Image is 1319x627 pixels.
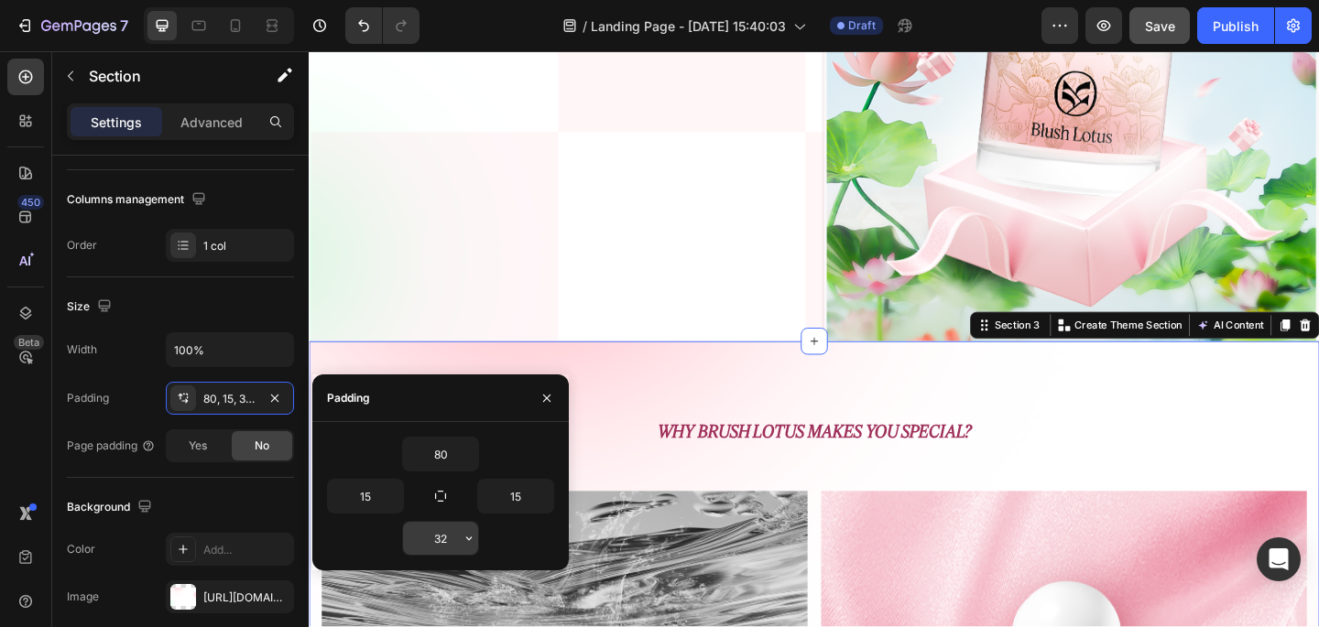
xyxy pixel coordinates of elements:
div: Padding [67,390,109,406]
div: Open Intercom Messenger [1257,537,1301,581]
input: Auto [328,480,403,513]
div: Beta [14,335,44,350]
div: Order [67,237,97,254]
div: Width [67,341,97,358]
div: Color [67,541,95,557]
p: Create Theme Section [833,290,950,307]
span: / [583,16,587,36]
p: 7 [120,15,128,37]
div: 80, 15, 32, 15 [203,391,256,407]
div: Add... [203,542,289,558]
div: Section 3 [742,290,799,307]
div: Image [67,589,99,605]
input: Auto [403,522,478,555]
p: Advanced [180,113,243,132]
button: Save [1129,7,1190,44]
span: No [255,438,269,454]
div: Columns management [67,188,210,212]
button: 7 [7,7,136,44]
div: Background [67,495,156,520]
button: Publish [1197,7,1274,44]
p: Settings [91,113,142,132]
div: Publish [1213,16,1259,36]
div: 450 [17,195,44,210]
button: AI Content [962,287,1042,309]
div: Page padding [67,438,156,454]
p: Section [89,65,239,87]
span: Why brush lotus makes you special? [379,403,721,425]
span: Yes [189,438,207,454]
iframe: Design area [309,51,1319,627]
div: [URL][DOMAIN_NAME] [203,589,289,606]
div: Padding [327,390,370,406]
div: Size [67,295,115,319]
input: Auto [403,438,478,470]
div: Undo/Redo [345,7,420,44]
input: Auto [478,480,553,513]
span: Landing Page - [DATE] 15:40:03 [591,16,786,36]
div: 1 col [203,238,289,254]
span: Draft [848,17,876,34]
span: Save [1145,18,1175,34]
input: Auto [167,333,293,366]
